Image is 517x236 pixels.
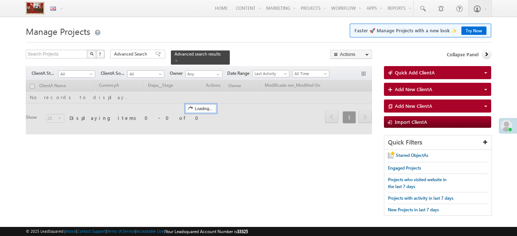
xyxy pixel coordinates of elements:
[26,228,248,235] span: © 2025 LeadSquared | | | | |
[388,195,453,201] span: Projects with activity in last 7 days
[447,51,478,58] span: Collapse Panel
[185,104,216,113] div: Loading...
[90,52,93,56] img: Search
[388,177,446,189] span: Projects who visited website in the last 7 days
[127,70,164,78] a: All
[395,103,432,109] span: Add New ClientA
[99,51,102,57] span: ?
[107,229,135,233] a: Terms of Service
[395,119,427,125] span: Import ClientA
[96,50,105,58] button: ?
[388,207,439,212] span: New Projects in last 7 days
[395,86,432,92] span: Add New ClientA
[58,70,95,78] a: All
[252,70,289,77] a: Last Activity
[354,27,486,34] span: Faster 🚀 Manage Projects with a new look ✨
[396,152,428,158] span: Starred ObjectAs
[175,51,221,57] span: Advanced search results
[461,27,486,35] a: Try Now
[185,70,223,78] input: Type to Search
[26,2,44,15] img: Custom Logo
[237,229,248,234] span: 33325
[213,71,222,78] a: Show All Items
[330,50,372,59] button: Actions
[59,71,93,77] span: All
[293,70,327,77] span: All Time
[77,229,106,233] a: Contact Support
[114,51,149,57] span: Advanced Search
[165,229,248,234] span: Your Leadsquared Account Number is
[395,69,435,76] span: Quick Add ClientA
[170,70,185,77] span: Owner
[253,70,287,77] span: Last Activity
[388,165,421,171] span: Engaged Projects
[292,70,329,77] a: All Time
[65,229,76,233] a: About
[227,70,252,77] span: Date Range
[384,135,492,150] div: Quick Filters
[101,70,127,77] span: ClientA Source
[26,25,90,37] span: Manage Projects
[32,70,58,77] span: ClientA Stage
[128,71,162,77] span: All
[136,229,164,233] a: Acceptable Use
